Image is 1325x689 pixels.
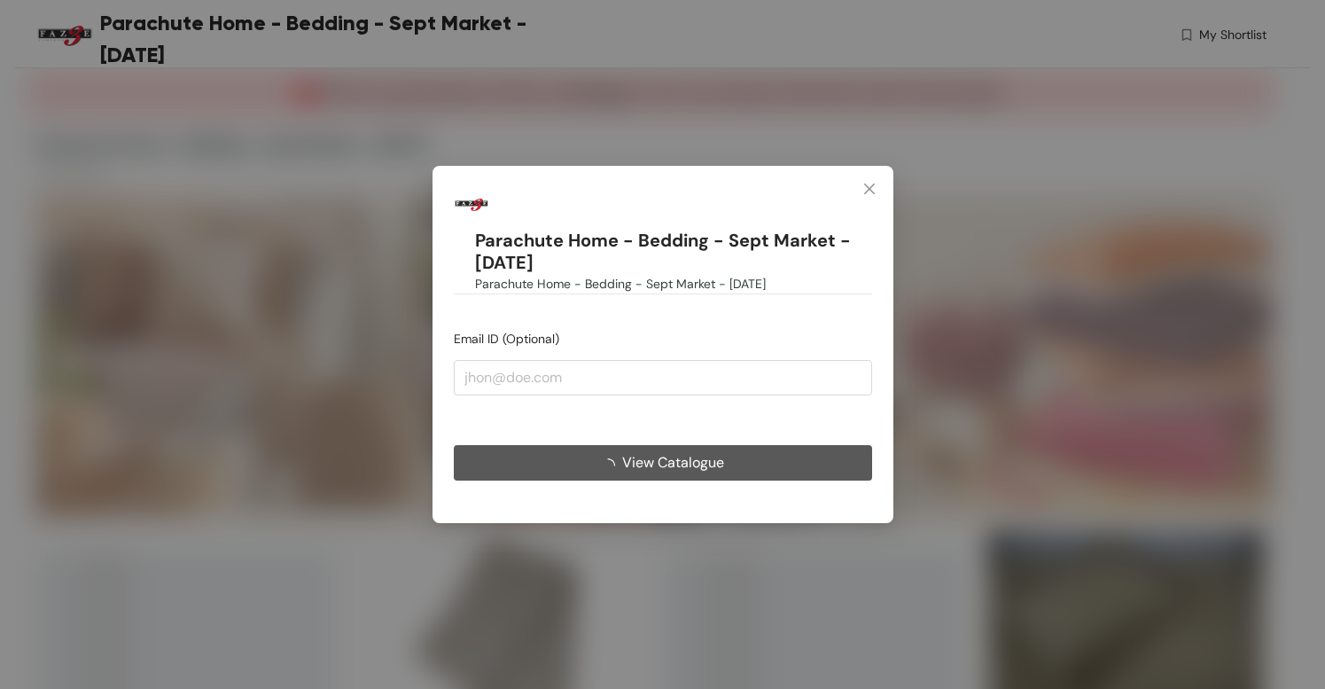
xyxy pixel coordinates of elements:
span: loading [601,458,622,473]
span: Parachute Home - Bedding - Sept Market - [DATE] [475,274,766,294]
input: jhon@doe.com [454,360,872,395]
h1: Parachute Home - Bedding - Sept Market - [DATE] [475,230,872,273]
span: close [862,182,877,196]
span: Email ID (Optional) [454,331,559,347]
button: Close [846,166,893,214]
span: View Catalogue [622,451,724,474]
button: View Catalogue [454,445,872,481]
img: Buyer Portal [454,187,489,223]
